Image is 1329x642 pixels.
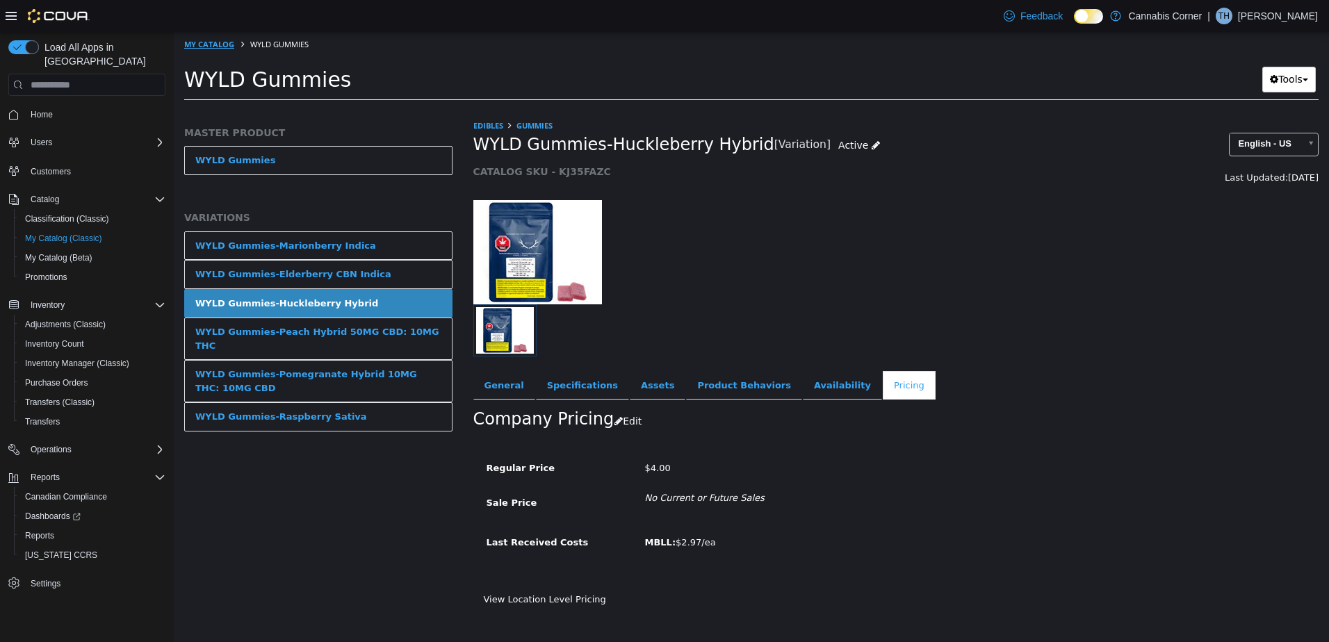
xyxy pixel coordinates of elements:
[362,339,455,368] a: Specifications
[25,441,77,458] button: Operations
[25,213,109,224] span: Classification (Classic)
[1216,8,1232,24] div: Tania Hines
[300,88,329,99] a: EDIBLES
[14,526,171,545] button: Reports
[25,530,54,541] span: Reports
[14,229,171,248] button: My Catalog (Classic)
[8,99,165,629] nav: Complex example
[19,230,165,247] span: My Catalog (Classic)
[300,102,601,124] span: WYLD Gummies-Huckleberry Hybrid
[3,104,171,124] button: Home
[1128,8,1202,24] p: Cannabis Corner
[31,109,53,120] span: Home
[19,316,165,333] span: Adjustments (Classic)
[25,233,102,244] span: My Catalog (Classic)
[31,472,60,483] span: Reports
[3,133,171,152] button: Users
[22,378,193,392] div: WYLD Gummies-Raspberry Sativa
[343,88,379,99] a: Gummies
[1051,140,1114,151] span: Last Updated:
[471,431,496,441] span: $4.00
[14,373,171,393] button: Purchase Orders
[25,358,129,369] span: Inventory Manager (Classic)
[19,508,165,525] span: Dashboards
[19,249,165,266] span: My Catalog (Beta)
[14,393,171,412] button: Transfers (Classic)
[19,211,165,227] span: Classification (Classic)
[31,137,52,148] span: Users
[39,40,165,68] span: Load All Apps in [GEOGRAPHIC_DATA]
[19,374,94,391] a: Purchase Orders
[25,162,165,179] span: Customers
[25,252,92,263] span: My Catalog (Beta)
[14,209,171,229] button: Classification (Classic)
[14,487,171,507] button: Canadian Compliance
[19,336,90,352] a: Inventory Count
[25,575,66,592] a: Settings
[19,269,73,286] a: Promotions
[25,511,81,522] span: Dashboards
[14,248,171,267] button: My Catalog (Beta)
[14,412,171,431] button: Transfers
[19,230,108,247] a: My Catalog (Classic)
[1207,8,1210,24] p: |
[22,265,204,279] div: WYLD Gummies-Huckleberry Hybrid
[14,267,171,287] button: Promotions
[3,295,171,315] button: Inventory
[664,108,694,119] span: Active
[19,547,165,563] span: Washington CCRS
[25,338,84,349] span: Inventory Count
[1020,9,1063,23] span: Feedback
[25,134,58,151] button: Users
[14,507,171,526] a: Dashboards
[25,272,67,283] span: Promotions
[3,468,171,487] button: Reports
[25,397,95,408] span: Transfers (Classic)
[14,545,171,565] button: [US_STATE] CCRS
[31,166,71,177] span: Customers
[19,488,113,505] a: Canadian Compliance
[10,94,279,107] h5: MASTER PRODUCT
[313,505,415,516] span: Last Received Costs
[25,377,88,388] span: Purchase Orders
[19,527,60,544] a: Reports
[25,491,107,502] span: Canadian Compliance
[300,133,929,146] h5: CATALOG SKU - KJ35FAZC
[300,168,428,272] img: 150
[629,339,708,368] a: Availability
[25,106,58,123] a: Home
[1218,8,1230,24] span: TH
[512,339,628,368] a: Product Behaviors
[300,339,361,368] a: General
[25,297,165,313] span: Inventory
[31,299,65,311] span: Inventory
[31,194,59,205] span: Catalog
[3,190,171,209] button: Catalog
[601,108,657,119] small: [Variation]
[22,236,218,249] div: WYLD Gummies-Elderberry CBN Indica
[25,319,106,330] span: Adjustments (Classic)
[28,9,90,23] img: Cova
[19,355,135,372] a: Inventory Manager (Classic)
[709,339,762,368] a: Pricing
[25,441,165,458] span: Operations
[456,339,512,368] a: Assets
[1056,101,1126,123] span: English - US
[310,562,432,573] a: View Location Level Pricing
[10,179,279,192] h5: VARIATIONS
[313,431,381,441] span: Regular Price
[19,508,86,525] a: Dashboards
[471,505,541,516] span: $2.97/ea
[22,293,268,320] div: WYLD Gummies-Peach Hybrid 50MG CBD: 10MG THC
[25,191,165,208] span: Catalog
[19,394,100,411] a: Transfers (Classic)
[1089,35,1142,60] button: Tools
[19,488,165,505] span: Canadian Compliance
[471,505,502,516] b: MBLL:
[3,573,171,593] button: Settings
[313,466,364,476] span: Sale Price
[25,163,76,180] a: Customers
[3,160,171,181] button: Customers
[76,7,135,17] span: WYLD Gummies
